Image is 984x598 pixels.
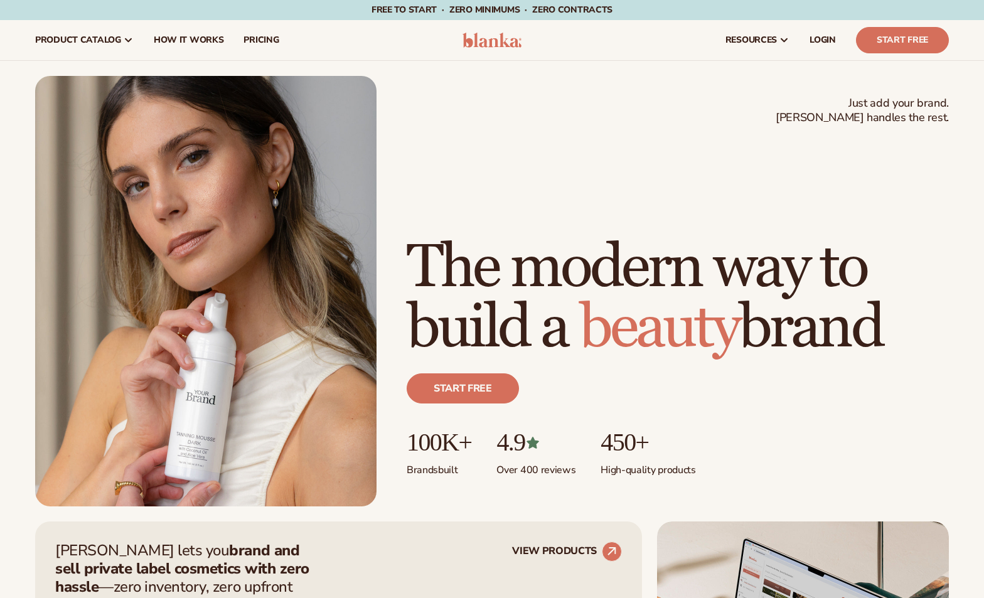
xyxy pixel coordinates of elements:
[579,291,739,365] span: beauty
[799,20,846,60] a: LOGIN
[512,542,622,562] a: VIEW PRODUCTS
[715,20,799,60] a: resources
[144,20,234,60] a: How It Works
[55,540,309,597] strong: brand and sell private label cosmetics with zero hassle
[810,35,836,45] span: LOGIN
[601,456,695,477] p: High-quality products
[407,238,949,358] h1: The modern way to build a brand
[463,33,522,48] img: logo
[25,20,144,60] a: product catalog
[233,20,289,60] a: pricing
[496,429,575,456] p: 4.9
[407,456,471,477] p: Brands built
[154,35,224,45] span: How It Works
[496,456,575,477] p: Over 400 reviews
[407,429,471,456] p: 100K+
[601,429,695,456] p: 450+
[243,35,279,45] span: pricing
[35,76,377,506] img: Female holding tanning mousse.
[776,96,949,125] span: Just add your brand. [PERSON_NAME] handles the rest.
[725,35,777,45] span: resources
[35,35,121,45] span: product catalog
[372,4,612,16] span: Free to start · ZERO minimums · ZERO contracts
[856,27,949,53] a: Start Free
[407,373,519,403] a: Start free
